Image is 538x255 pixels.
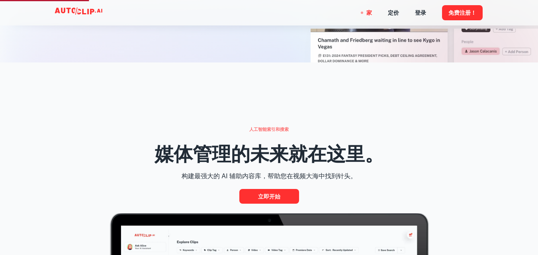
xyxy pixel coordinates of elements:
[415,10,426,16] font: 登录
[448,10,476,16] font: 免费注册！
[155,142,384,165] font: 媒体管理的未来就在这里。
[388,10,399,16] font: 定价
[442,5,483,20] button: 免费注册！
[182,172,357,180] font: 构建最强大的 AI 辅助内容库，帮助您在视频大海中找到针头。
[258,193,280,200] font: 立即开始
[249,127,289,132] font: 人工智能索引和搜索
[239,189,299,204] a: 立即开始
[366,10,372,16] font: 家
